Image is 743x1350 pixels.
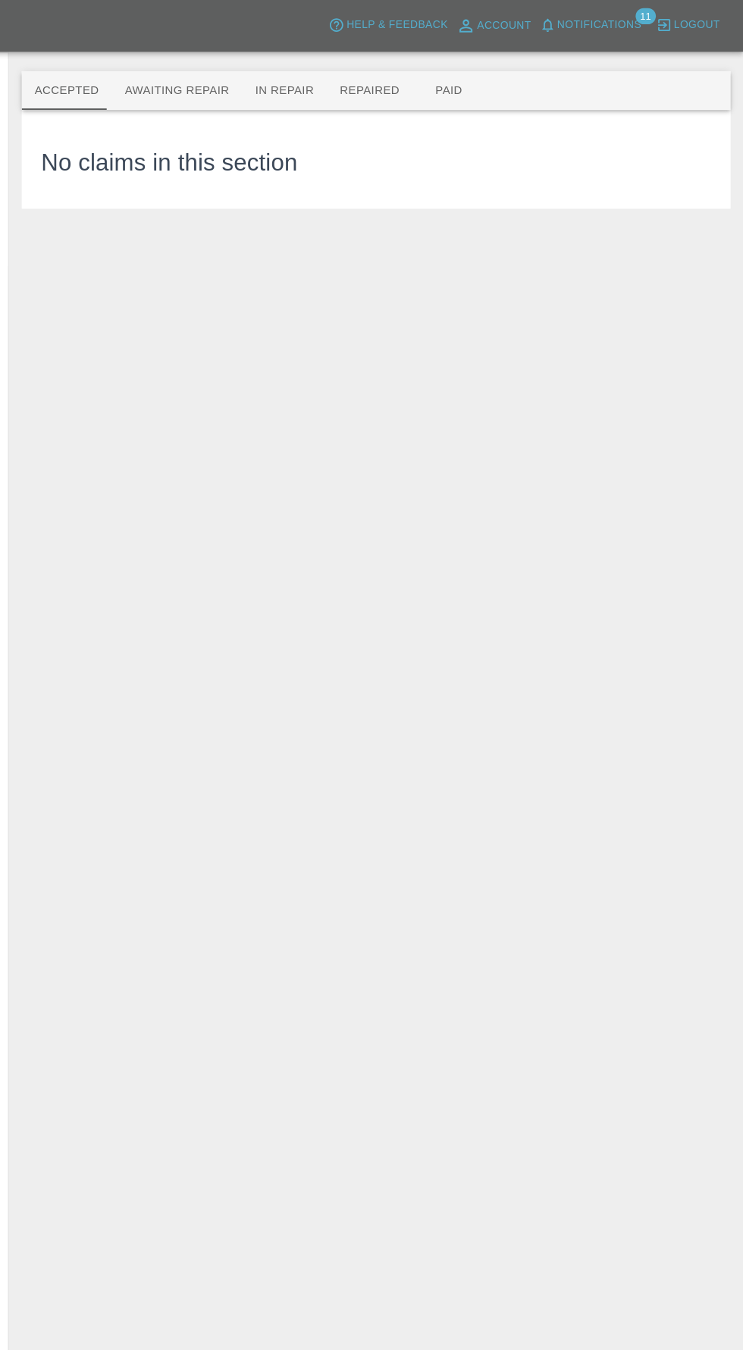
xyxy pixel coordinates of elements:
[433,67,501,103] button: Paid
[657,12,725,36] button: Logout
[371,15,466,33] span: Help & Feedback
[9,6,45,42] button: Open drawer
[678,15,721,33] span: Logout
[353,67,433,103] button: Repaired
[85,136,325,170] h3: No claims in this section
[67,67,151,103] button: Accepted
[12,1320,731,1341] h6: Copyright © 2025 Axioma
[569,15,647,33] span: Notifications
[470,12,548,36] a: Account
[641,8,660,23] span: 11
[151,67,273,103] button: Awaiting Repair
[494,16,544,33] span: Account
[350,12,469,36] button: Help & Feedback
[548,12,651,36] button: Notifications
[274,67,353,103] button: In Repair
